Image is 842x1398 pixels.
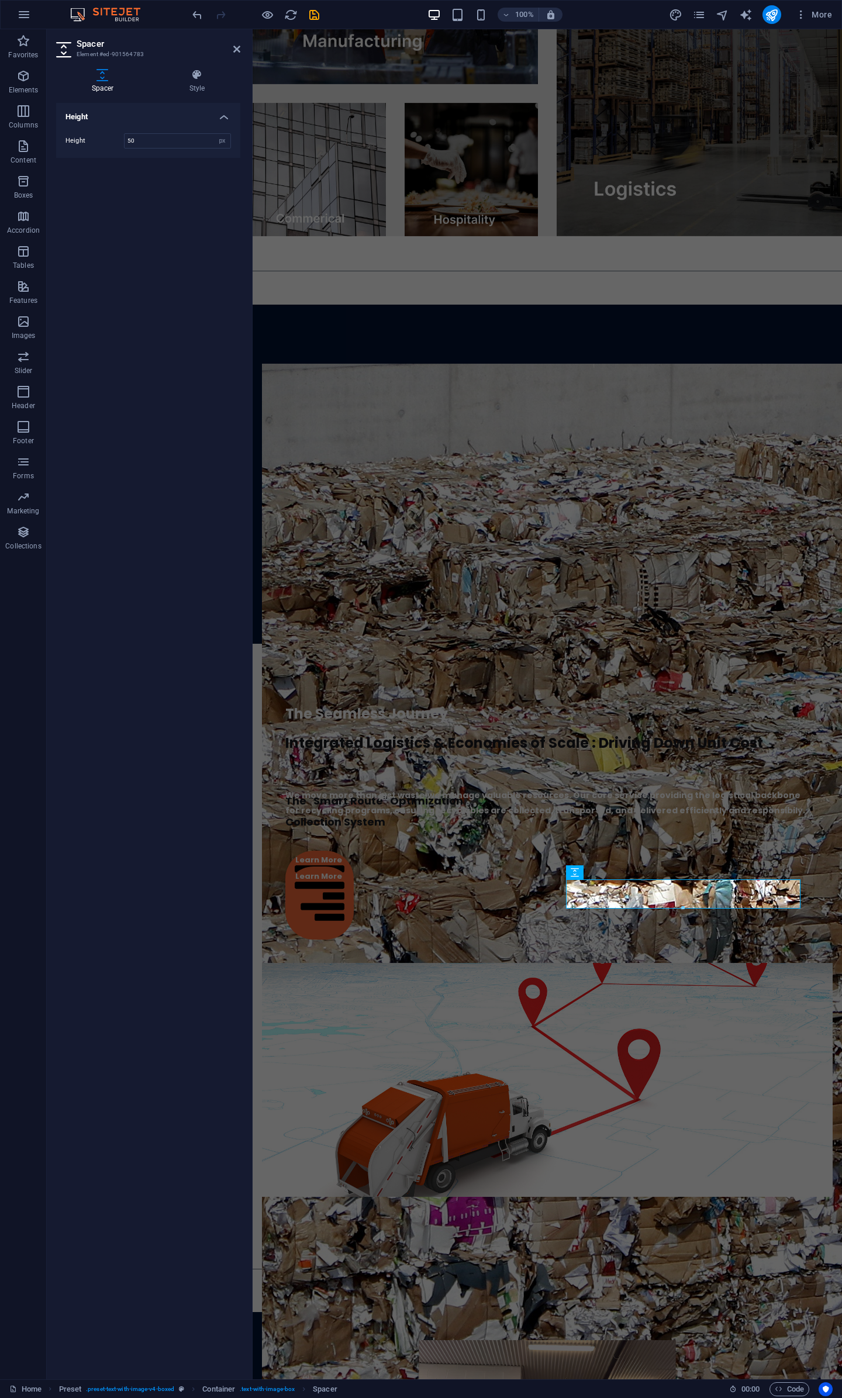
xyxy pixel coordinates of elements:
button: undo [190,8,204,22]
span: . preset-text-with-image-v4-boxed [86,1382,174,1396]
img: Editor Logo [67,8,155,22]
p: Header [12,401,35,410]
label: Height [65,137,124,144]
button: More [791,5,837,24]
button: navigator [716,8,730,22]
span: : [750,1385,751,1393]
button: design [669,8,683,22]
h3: Element #ed-901564783 [77,49,217,60]
p: Columns [9,120,38,130]
h2: Spacer [77,39,240,49]
span: Click to select. Double-click to edit [59,1382,82,1396]
p: Accordion [7,226,40,235]
button: 100% [498,8,539,22]
p: Slider [15,366,33,375]
i: On resize automatically adjust zoom level to fit chosen device. [546,9,556,20]
button: Usercentrics [819,1382,833,1396]
button: pages [692,8,706,22]
i: This element is a customizable preset [179,1386,184,1392]
i: Save (Ctrl+S) [308,8,321,22]
p: Content [11,156,36,165]
h4: Height [56,103,240,124]
button: Click here to leave preview mode and continue editing [260,8,274,22]
p: Footer [13,436,34,446]
i: Pages (Ctrl+Alt+S) [692,8,706,22]
button: reload [284,8,298,22]
p: Boxes [14,191,33,200]
button: publish [762,5,781,24]
nav: breadcrumb [59,1382,337,1396]
h6: Session time [729,1382,760,1396]
i: Design (Ctrl+Alt+Y) [669,8,682,22]
p: Features [9,296,37,305]
h6: 100% [515,8,534,22]
button: Code [769,1382,809,1396]
button: text_generator [739,8,753,22]
span: Click to select. Double-click to edit [313,1382,337,1396]
i: Navigator [716,8,729,22]
i: Reload page [284,8,298,22]
p: Elements [9,85,39,95]
a: Click to cancel selection. Double-click to open Pages [9,1382,42,1396]
i: Publish [765,8,778,22]
p: Favorites [8,50,38,60]
span: 00 00 [741,1382,760,1396]
p: Collections [5,541,41,551]
span: . text-with-image-box [240,1382,295,1396]
p: Forms [13,471,34,481]
i: Undo: Move elements (Ctrl+Z) [191,8,204,22]
p: Marketing [7,506,39,516]
h4: Spacer [56,69,154,94]
button: save [307,8,321,22]
p: Tables [13,261,34,270]
span: Code [775,1382,804,1396]
i: AI Writer [739,8,753,22]
span: More [795,9,832,20]
h4: Style [154,69,240,94]
span: Click to select. Double-click to edit [202,1382,235,1396]
p: Images [12,331,36,340]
